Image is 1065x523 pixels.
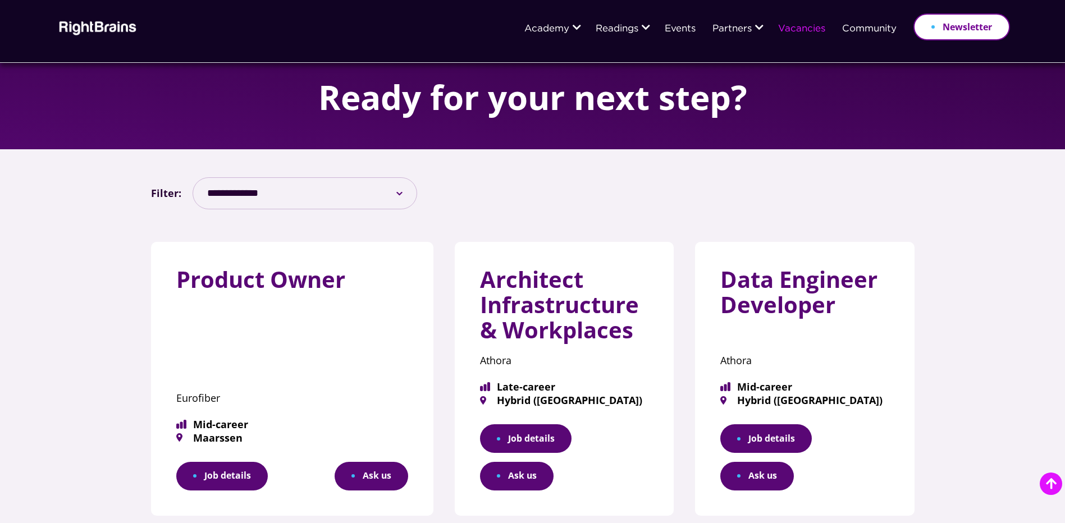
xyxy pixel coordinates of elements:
button: Ask us [335,462,408,490]
h1: Ready for your next step? [318,79,747,116]
h3: Architect Infrastructure & Workplaces [480,267,649,351]
span: Mid-career [720,382,889,392]
button: Ask us [480,462,554,490]
label: Filter: [151,184,181,202]
p: Eurofiber [176,388,408,408]
p: Athora [480,351,649,370]
a: Job details [720,424,812,453]
a: Academy [524,24,569,34]
a: Events [665,24,696,34]
a: Community [842,24,897,34]
a: Job details [176,462,268,490]
a: Readings [596,24,638,34]
button: Ask us [720,462,794,490]
span: Hybrid ([GEOGRAPHIC_DATA]) [720,395,889,405]
h3: Data Engineer Developer [720,267,889,326]
span: Late-career [480,382,649,392]
img: Rightbrains [56,19,137,35]
h3: Product Owner [176,267,408,301]
span: Hybrid ([GEOGRAPHIC_DATA]) [480,395,649,405]
a: Job details [480,424,572,453]
span: Maarssen [176,433,408,443]
a: Partners [712,24,752,34]
a: Newsletter [913,13,1010,40]
p: Athora [720,351,889,370]
a: Vacancies [778,24,825,34]
span: Mid-career [176,419,408,429]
